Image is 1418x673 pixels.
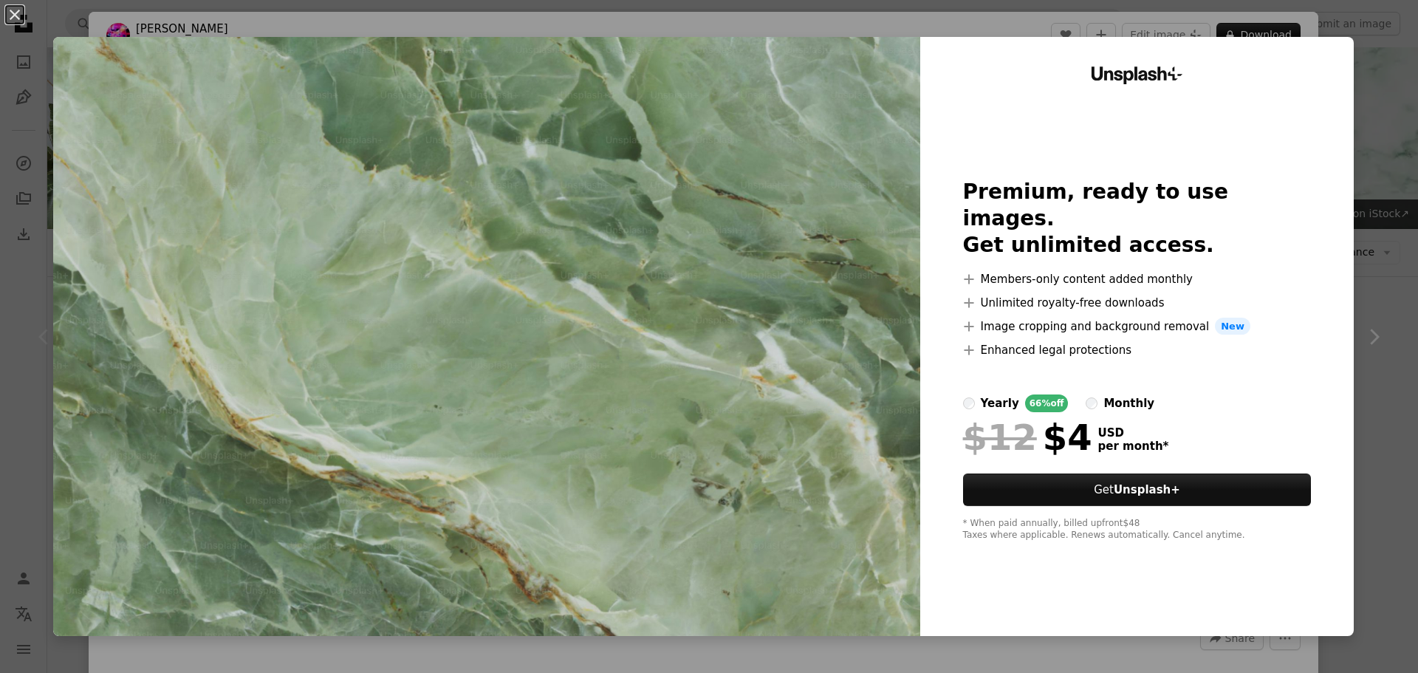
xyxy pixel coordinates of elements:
[981,394,1019,412] div: yearly
[1103,394,1154,412] div: monthly
[963,294,1312,312] li: Unlimited royalty-free downloads
[963,418,1037,457] span: $12
[963,318,1312,335] li: Image cropping and background removal
[963,397,975,409] input: yearly66%off
[1086,397,1097,409] input: monthly
[1025,394,1069,412] div: 66% off
[963,474,1312,506] button: GetUnsplash+
[1114,483,1180,496] strong: Unsplash+
[1098,426,1169,440] span: USD
[963,179,1312,259] h2: Premium, ready to use images. Get unlimited access.
[1215,318,1250,335] span: New
[1098,440,1169,453] span: per month *
[963,341,1312,359] li: Enhanced legal protections
[963,270,1312,288] li: Members-only content added monthly
[963,418,1092,457] div: $4
[963,518,1312,542] div: * When paid annually, billed upfront $48 Taxes where applicable. Renews automatically. Cancel any...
